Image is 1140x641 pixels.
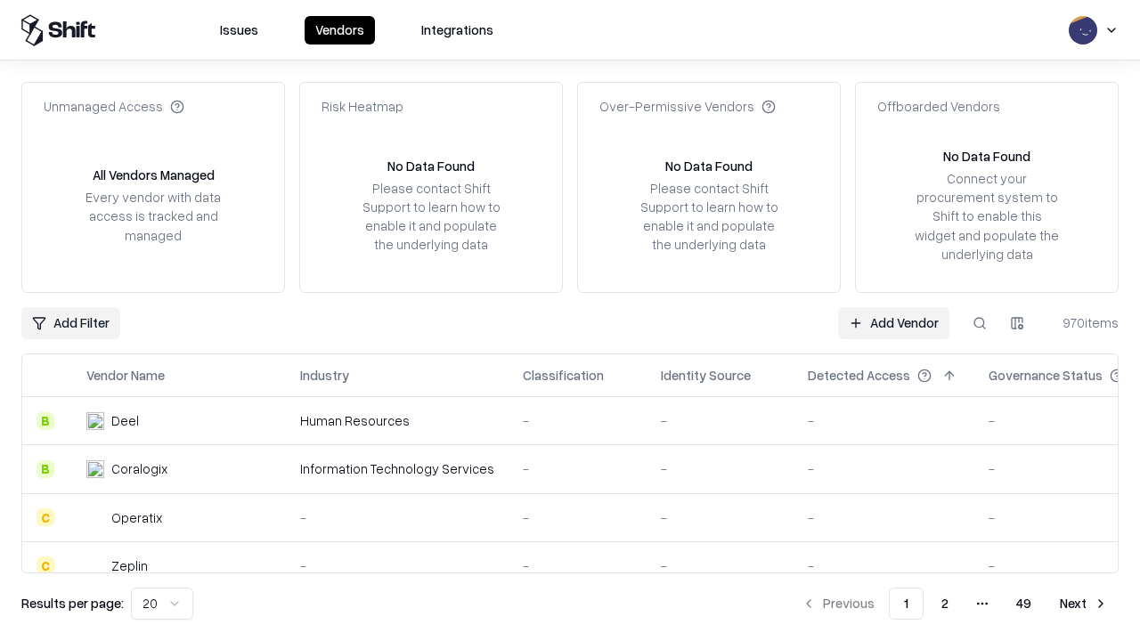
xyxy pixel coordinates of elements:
div: Connect your procurement system to Shift to enable this widget and populate the underlying data [913,169,1061,264]
div: Unmanaged Access [44,97,184,116]
nav: pagination [791,588,1119,620]
div: B [37,460,54,478]
img: Zeplin [86,556,104,574]
div: 970 items [1047,313,1119,332]
div: Over-Permissive Vendors [599,97,776,116]
button: Add Filter [21,307,120,339]
div: Operatix [111,508,162,527]
div: Offboarded Vendors [877,97,1000,116]
div: - [661,411,779,430]
a: Add Vendor [838,307,949,339]
div: - [808,411,960,430]
div: Every vendor with data access is tracked and managed [79,188,227,244]
div: Governance Status [989,366,1103,385]
div: - [808,459,960,478]
div: B [37,412,54,430]
div: Information Technology Services [300,459,494,478]
img: Coralogix [86,460,104,478]
div: Human Resources [300,411,494,430]
button: 49 [1002,588,1046,620]
div: Detected Access [808,366,910,385]
button: Integrations [411,16,504,45]
div: Risk Heatmap [322,97,403,116]
div: Identity Source [661,366,751,385]
div: No Data Found [943,147,1030,166]
div: C [37,556,54,574]
div: - [523,459,632,478]
div: Industry [300,366,349,385]
div: Classification [523,366,604,385]
img: Operatix [86,508,104,526]
button: 1 [889,588,924,620]
button: Next [1049,588,1119,620]
div: - [523,508,632,527]
div: Please contact Shift Support to learn how to enable it and populate the underlying data [357,179,505,255]
div: Please contact Shift Support to learn how to enable it and populate the underlying data [635,179,783,255]
div: Vendor Name [86,366,165,385]
div: - [523,556,632,575]
div: - [300,508,494,527]
div: No Data Found [665,157,753,175]
button: Vendors [305,16,375,45]
div: Coralogix [111,459,167,478]
div: Deel [111,411,139,430]
button: Issues [209,16,269,45]
div: All Vendors Managed [93,166,215,184]
div: - [661,508,779,527]
div: C [37,508,54,526]
img: Deel [86,412,104,430]
button: 2 [927,588,963,620]
div: No Data Found [387,157,475,175]
div: - [661,556,779,575]
div: - [808,556,960,575]
div: - [808,508,960,527]
div: - [523,411,632,430]
div: - [300,556,494,575]
div: - [661,459,779,478]
p: Results per page: [21,594,124,613]
div: Zeplin [111,556,148,575]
